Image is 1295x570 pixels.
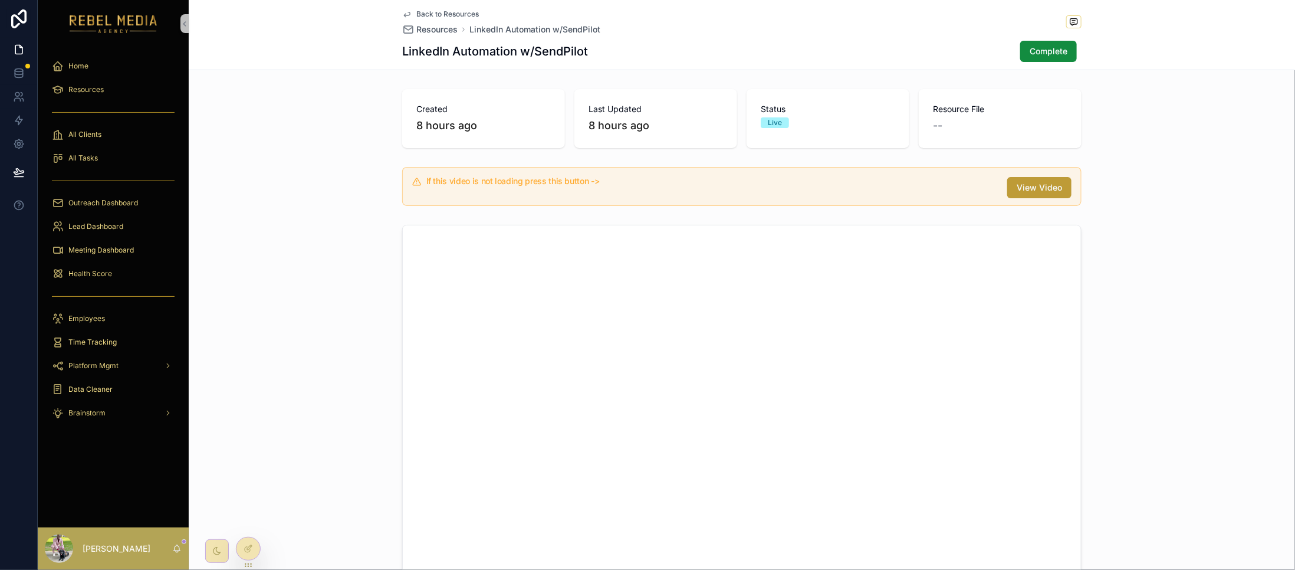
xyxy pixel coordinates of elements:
button: View Video [1007,177,1072,198]
span: Employees [68,314,105,323]
a: Home [45,55,182,77]
a: Employees [45,308,182,329]
span: Lead Dashboard [68,222,123,231]
a: Health Score [45,263,182,284]
a: Brainstorm [45,402,182,424]
span: Health Score [68,269,112,279]
a: Resources [402,24,458,35]
p: 8 hours ago [416,117,477,134]
a: Data Cleaner [45,379,182,400]
span: All Tasks [68,153,98,163]
h1: LinkedIn Automation w/SendPilot [402,43,588,60]
a: All Tasks [45,148,182,169]
span: Back to Resources [416,9,479,19]
a: Outreach Dashboard [45,192,182,214]
a: Lead Dashboard [45,216,182,237]
span: Resources [68,85,104,94]
span: Meeting Dashboard [68,245,134,255]
div: scrollable content [38,47,189,439]
div: Live [768,117,782,128]
span: Last Updated [589,103,723,115]
a: Time Tracking [45,332,182,353]
span: Complete [1030,45,1067,57]
span: All Clients [68,130,101,139]
button: Complete [1020,41,1077,62]
span: View Video [1017,182,1062,194]
p: 8 hours ago [589,117,649,134]
p: [PERSON_NAME] [83,543,150,555]
span: Resource File [933,103,1067,115]
span: Status [761,103,895,115]
a: LinkedIn Automation w/SendPilot [469,24,600,35]
span: Time Tracking [68,338,117,347]
span: Brainstorm [68,408,106,418]
span: Home [68,61,88,71]
span: Data Cleaner [68,385,113,394]
span: -- [933,117,942,134]
h5: If this video is not loading press this button -> [426,177,998,185]
a: Resources [45,79,182,100]
img: App logo [70,14,157,33]
span: Outreach Dashboard [68,198,138,208]
a: Back to Resources [402,9,479,19]
a: All Clients [45,124,182,145]
span: Resources [416,24,458,35]
span: Platform Mgmt [68,361,119,371]
a: Meeting Dashboard [45,240,182,261]
a: Platform Mgmt [45,355,182,376]
span: Created [416,103,551,115]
